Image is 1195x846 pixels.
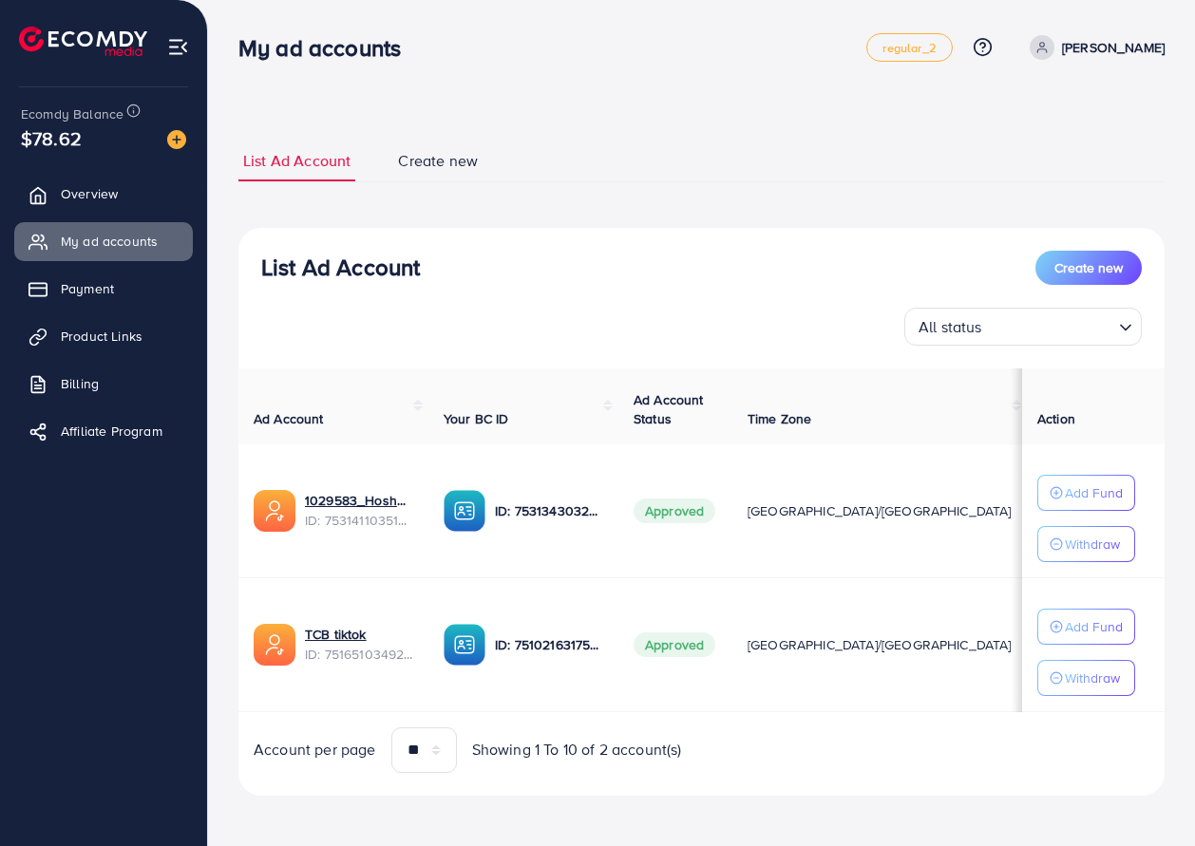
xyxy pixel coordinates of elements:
p: Add Fund [1065,481,1123,504]
span: Ecomdy Balance [21,104,123,123]
span: ID: 7516510349290700801 [305,645,413,664]
button: Create new [1035,251,1142,285]
button: Add Fund [1037,475,1135,511]
h3: List Ad Account [261,254,420,281]
span: List Ad Account [243,150,351,172]
span: Time Zone [748,409,811,428]
p: [PERSON_NAME] [1062,36,1165,59]
a: Overview [14,175,193,213]
span: Billing [61,374,99,393]
span: Create new [1054,258,1123,277]
span: Overview [61,184,118,203]
a: regular_2 [866,33,952,62]
span: Create new [398,150,478,172]
button: Add Fund [1037,609,1135,645]
span: [GEOGRAPHIC_DATA]/[GEOGRAPHIC_DATA] [748,635,1012,654]
span: Ad Account Status [634,390,704,428]
img: logo [19,27,147,56]
span: [GEOGRAPHIC_DATA]/[GEOGRAPHIC_DATA] [748,501,1012,520]
span: All status [915,313,986,341]
span: regular_2 [882,42,936,54]
span: Account per page [254,739,376,761]
span: Your BC ID [444,409,509,428]
button: Withdraw [1037,526,1135,562]
span: Affiliate Program [61,422,162,441]
div: Search for option [904,308,1142,346]
a: [PERSON_NAME] [1022,35,1165,60]
img: ic-ba-acc.ded83a64.svg [444,624,485,666]
p: Add Fund [1065,615,1123,638]
span: My ad accounts [61,232,158,251]
span: Product Links [61,327,142,346]
input: Search for option [988,310,1111,341]
p: Withdraw [1065,533,1120,555]
a: Payment [14,270,193,308]
img: menu [167,36,189,58]
a: Billing [14,365,193,403]
img: ic-ads-acc.e4c84228.svg [254,624,295,666]
div: <span class='underline'>TCB tiktok</span></br>7516510349290700801 [305,625,413,664]
span: Ad Account [254,409,324,428]
a: TCB tiktok [305,625,413,644]
span: $78.62 [21,124,82,152]
span: Showing 1 To 10 of 2 account(s) [472,739,682,761]
p: Withdraw [1065,667,1120,689]
p: ID: 7510216317522165767 [495,633,603,656]
span: Action [1037,409,1075,428]
div: <span class='underline'>1029583_Hoshbay_1753543282699</span></br>7531411035157938177 [305,491,413,530]
a: My ad accounts [14,222,193,260]
img: ic-ba-acc.ded83a64.svg [444,490,485,532]
a: Product Links [14,317,193,355]
a: Affiliate Program [14,412,193,450]
img: ic-ads-acc.e4c84228.svg [254,490,295,532]
span: Approved [634,498,715,523]
a: 1029583_Hoshbay_1753543282699 [305,491,413,510]
span: Approved [634,632,715,657]
span: Payment [61,279,114,298]
p: ID: 7531343032491360273 [495,499,603,522]
img: image [167,130,186,149]
button: Withdraw [1037,660,1135,696]
span: ID: 7531411035157938177 [305,511,413,530]
h3: My ad accounts [238,34,416,62]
